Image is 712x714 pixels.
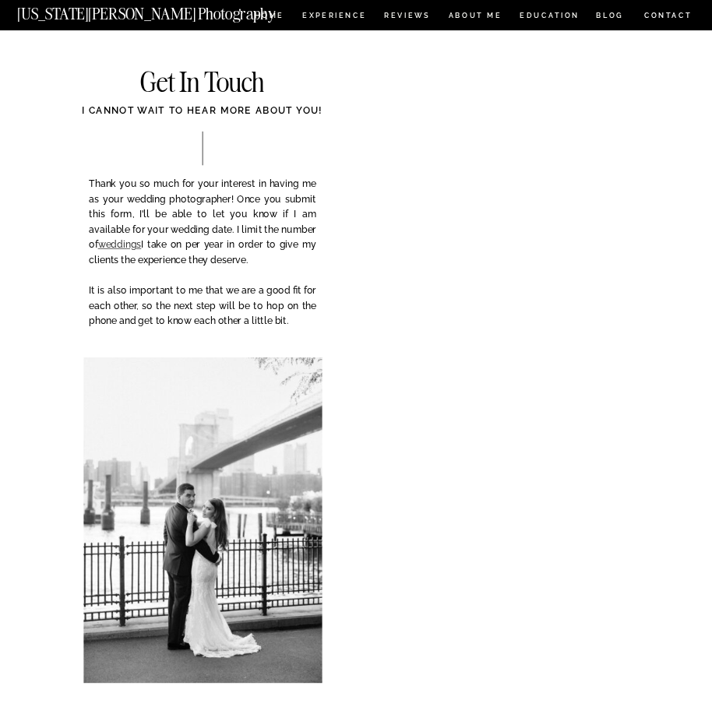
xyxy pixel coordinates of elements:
[448,12,502,22] a: ABOUT ME
[83,69,322,97] h2: Get In Touch
[98,239,142,250] a: weddings
[643,9,693,22] a: CONTACT
[596,12,625,22] a: BLOG
[302,12,365,22] a: Experience
[17,6,315,16] a: [US_STATE][PERSON_NAME] Photography
[519,12,581,22] a: EDUCATION
[89,177,316,345] p: Thank you so much for your interest in having me as your wedding photographer! Once you submit th...
[252,12,286,22] a: HOME
[384,12,428,22] a: REVIEWS
[36,104,369,131] div: I cannot wait to hear more about you!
